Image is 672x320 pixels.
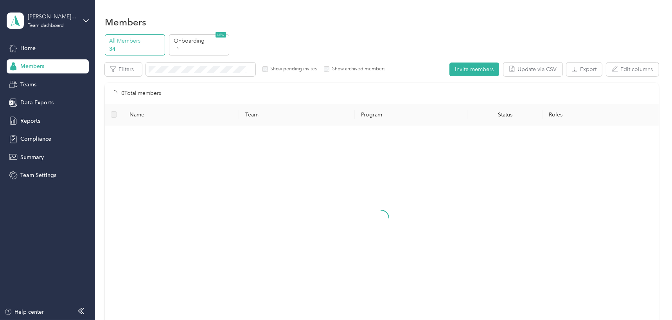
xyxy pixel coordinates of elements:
[123,104,239,125] th: Name
[543,104,659,125] th: Roles
[20,171,56,179] span: Team Settings
[268,66,317,73] label: Show pending invites
[109,45,162,53] p: 34
[467,104,543,125] th: Status
[503,63,562,76] button: Update via CSV
[174,37,227,45] p: Onboarding
[20,117,40,125] span: Reports
[129,111,233,118] span: Name
[20,98,54,107] span: Data Exports
[20,44,36,52] span: Home
[20,153,44,161] span: Summary
[4,308,44,316] button: Help center
[449,63,499,76] button: Invite members
[216,32,226,38] span: NEW
[109,37,162,45] p: All Members
[355,104,467,125] th: Program
[329,66,385,73] label: Show archived members
[105,18,146,26] h1: Members
[20,80,36,89] span: Teams
[20,135,51,143] span: Compliance
[239,104,355,125] th: Team
[628,276,672,320] iframe: Everlance-gr Chat Button Frame
[105,63,142,76] button: Filters
[606,63,659,76] button: Edit columns
[28,23,64,28] div: Team dashboard
[566,63,602,76] button: Export
[28,13,77,21] div: [PERSON_NAME][EMAIL_ADDRESS][PERSON_NAME][DOMAIN_NAME]
[20,62,44,70] span: Members
[121,89,161,98] p: 0 Total members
